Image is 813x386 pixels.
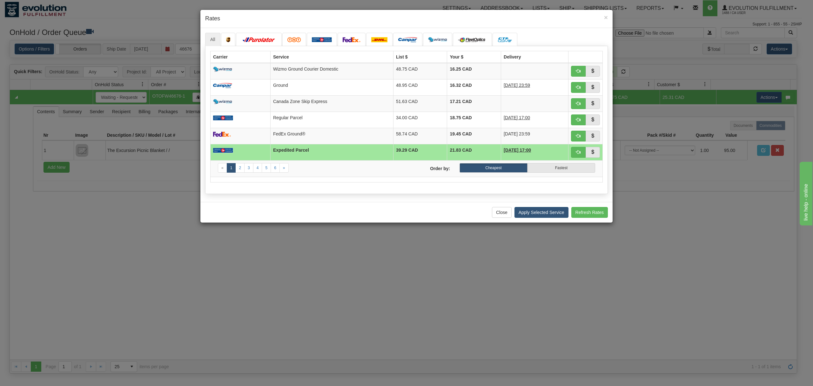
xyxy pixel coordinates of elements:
td: 39.29 CAD [393,144,447,160]
td: 48.75 CAD [393,63,447,79]
th: Your $ [447,51,501,63]
button: Refresh Rates [571,207,608,218]
td: 4 Days [501,144,568,160]
td: 34.00 CAD [393,112,447,128]
img: wizmo.png [428,37,447,42]
span: [DATE] 23:59 [504,131,530,136]
img: CarrierLogo_10191.png [498,37,512,42]
td: Ground [270,79,393,95]
a: 3 [244,163,253,173]
td: 48.95 CAD [393,79,447,95]
a: All [205,33,220,46]
button: Close [492,207,512,218]
th: Service [270,51,393,63]
img: campar.png [213,83,232,88]
a: Previous [218,163,227,173]
td: 5 Days [501,79,568,95]
a: 4 [253,163,262,173]
a: 5 [262,163,271,173]
h4: Rates [205,15,608,23]
div: live help - online [5,4,59,11]
iframe: chat widget [798,161,812,225]
a: 6 [271,163,280,173]
td: Canada Zone Skip Express [270,95,393,112]
span: [DATE] 23:59 [504,83,530,88]
img: ups.png [226,37,231,42]
a: 2 [235,163,245,173]
img: campar.png [398,37,417,42]
img: FedEx.png [213,132,231,137]
td: 17.21 CAD [447,95,501,112]
span: « [221,166,224,170]
button: Apply Selected Service [514,207,568,218]
td: Expedited Parcel [270,144,393,160]
button: Close [604,14,608,21]
th: Carrier [211,51,271,63]
span: [DATE] 17:00 [504,115,530,120]
label: Cheapest [460,163,527,173]
label: Order by: [406,163,455,172]
th: Delivery [501,51,568,63]
img: dhl.png [371,37,387,42]
td: FedEx Ground® [270,128,393,144]
td: Regular Parcel [270,112,393,128]
img: purolator.png [241,37,277,42]
label: Fastest [527,163,595,173]
td: 21.83 CAD [447,144,501,160]
img: Canada_post.png [213,148,233,153]
td: 58.74 CAD [393,128,447,144]
a: Next [279,163,289,173]
td: 19.45 CAD [447,128,501,144]
img: Canada_post.png [312,37,332,42]
img: FedEx.png [343,37,360,42]
img: Canada_post.png [213,115,233,121]
td: 16.32 CAD [447,79,501,95]
span: × [604,14,608,21]
img: CarrierLogo_10182.png [458,37,487,42]
td: Wizmo Ground Courier Domestic [270,63,393,79]
a: 1 [227,163,236,173]
td: 18.75 CAD [447,112,501,128]
img: tnt.png [287,37,301,42]
span: » [283,166,285,170]
td: 7 Days [501,112,568,128]
span: [DATE] 17:00 [504,148,531,153]
img: wizmo.png [213,99,232,104]
td: 51.63 CAD [393,95,447,112]
img: wizmo.png [213,67,232,72]
th: List $ [393,51,447,63]
td: 16.25 CAD [447,63,501,79]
